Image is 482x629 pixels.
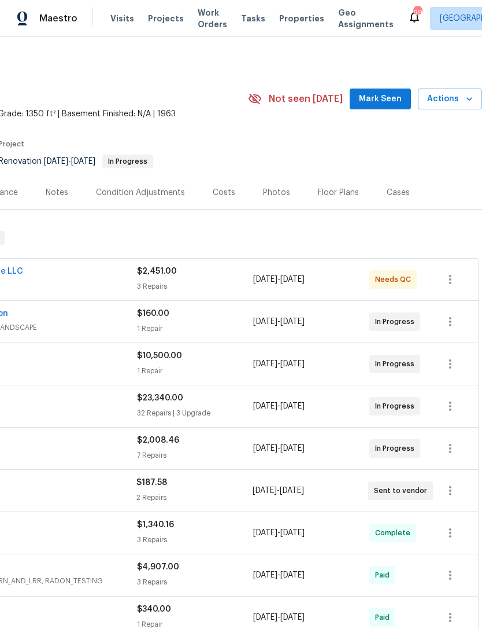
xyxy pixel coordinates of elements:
[39,13,77,24] span: Maestro
[280,402,305,410] span: [DATE]
[137,394,183,402] span: $23,340.00
[253,402,277,410] span: [DATE]
[387,187,410,198] div: Cases
[375,358,419,370] span: In Progress
[253,527,305,539] span: -
[359,92,402,106] span: Mark Seen
[253,358,305,370] span: -
[253,318,277,326] span: [DATE]
[137,576,253,588] div: 3 Repairs
[137,407,253,419] div: 32 Repairs | 3 Upgrade
[253,571,277,579] span: [DATE]
[110,13,134,24] span: Visits
[253,275,277,284] span: [DATE]
[375,400,419,412] span: In Progress
[46,187,68,198] div: Notes
[137,436,179,444] span: $2,008.46
[137,267,177,275] span: $2,451.00
[137,521,174,529] span: $1,340.16
[137,323,253,334] div: 1 Repair
[263,187,290,198] div: Photos
[253,444,277,453] span: [DATE]
[253,360,277,368] span: [DATE]
[103,158,152,165] span: In Progress
[137,365,253,377] div: 1 Repair
[280,571,305,579] span: [DATE]
[280,444,305,453] span: [DATE]
[253,612,305,623] span: -
[253,613,277,621] span: [DATE]
[253,400,305,412] span: -
[253,443,305,454] span: -
[253,316,305,328] span: -
[318,187,359,198] div: Floor Plans
[413,7,421,19] div: 99
[253,529,277,537] span: [DATE]
[44,157,95,165] span: -
[253,487,277,495] span: [DATE]
[253,274,305,285] span: -
[136,479,167,487] span: $187.58
[71,157,95,165] span: [DATE]
[137,310,169,318] span: $160.00
[280,487,304,495] span: [DATE]
[350,89,411,110] button: Mark Seen
[137,450,253,461] div: 7 Repairs
[375,274,416,285] span: Needs QC
[418,89,482,110] button: Actions
[253,485,304,496] span: -
[137,352,182,360] span: $10,500.00
[280,360,305,368] span: [DATE]
[137,534,253,546] div: 3 Repairs
[374,485,432,496] span: Sent to vendor
[213,187,235,198] div: Costs
[280,529,305,537] span: [DATE]
[253,569,305,581] span: -
[280,275,305,284] span: [DATE]
[241,14,265,23] span: Tasks
[375,443,419,454] span: In Progress
[338,7,394,30] span: Geo Assignments
[375,316,419,328] span: In Progress
[137,281,253,292] div: 3 Repairs
[375,569,394,581] span: Paid
[375,527,415,539] span: Complete
[280,613,305,621] span: [DATE]
[198,7,227,30] span: Work Orders
[137,605,171,613] span: $340.00
[137,563,179,571] span: $4,907.00
[269,93,343,105] span: Not seen [DATE]
[96,187,185,198] div: Condition Adjustments
[279,13,324,24] span: Properties
[44,157,68,165] span: [DATE]
[148,13,184,24] span: Projects
[427,92,473,106] span: Actions
[280,318,305,326] span: [DATE]
[375,612,394,623] span: Paid
[136,492,252,503] div: 2 Repairs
